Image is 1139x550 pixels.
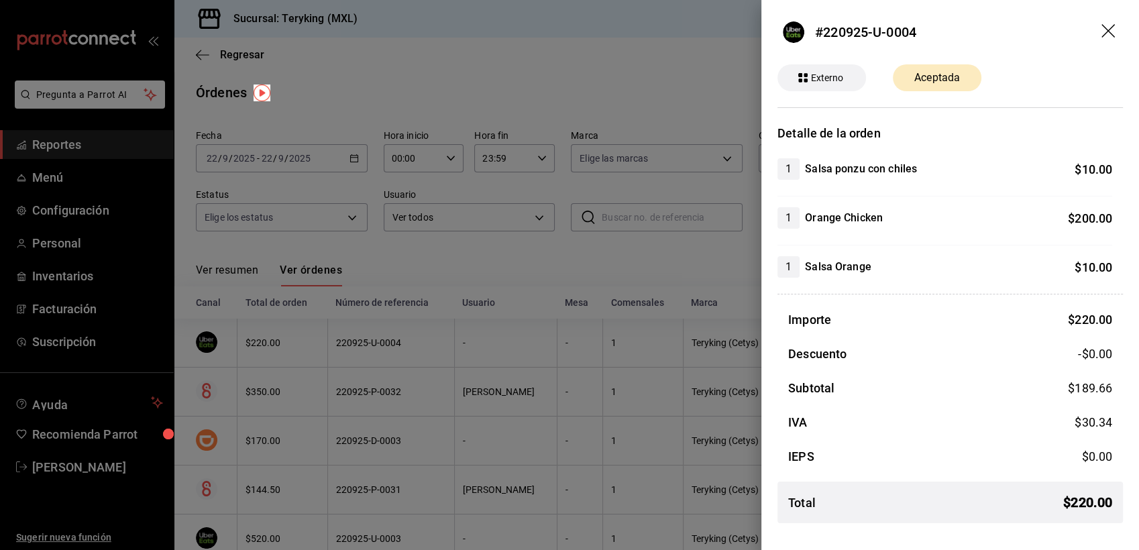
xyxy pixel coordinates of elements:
[1075,415,1112,429] span: $ 30.34
[1081,449,1112,463] span: $ 0.00
[1068,381,1112,395] span: $ 189.66
[777,161,800,177] span: 1
[805,210,883,226] h4: Orange Chicken
[788,345,847,363] h3: Descuento
[788,379,834,397] h3: Subtotal
[805,161,917,177] h4: Salsa ponzu con chiles
[906,70,968,86] span: Aceptada
[777,259,800,275] span: 1
[1075,162,1112,176] span: $ 10.00
[806,71,849,85] span: Externo
[805,259,871,275] h4: Salsa Orange
[777,210,800,226] span: 1
[788,494,816,512] h3: Total
[788,447,814,465] h3: IEPS
[1078,345,1112,363] span: -$0.00
[1075,260,1112,274] span: $ 10.00
[1068,211,1112,225] span: $ 200.00
[788,311,831,329] h3: Importe
[777,124,1123,142] h3: Detalle de la orden
[815,22,916,42] div: #220925-U-0004
[1063,492,1112,512] span: $ 220.00
[788,413,807,431] h3: IVA
[254,85,270,101] img: Tooltip marker
[1101,24,1118,40] button: drag
[1068,313,1112,327] span: $ 220.00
